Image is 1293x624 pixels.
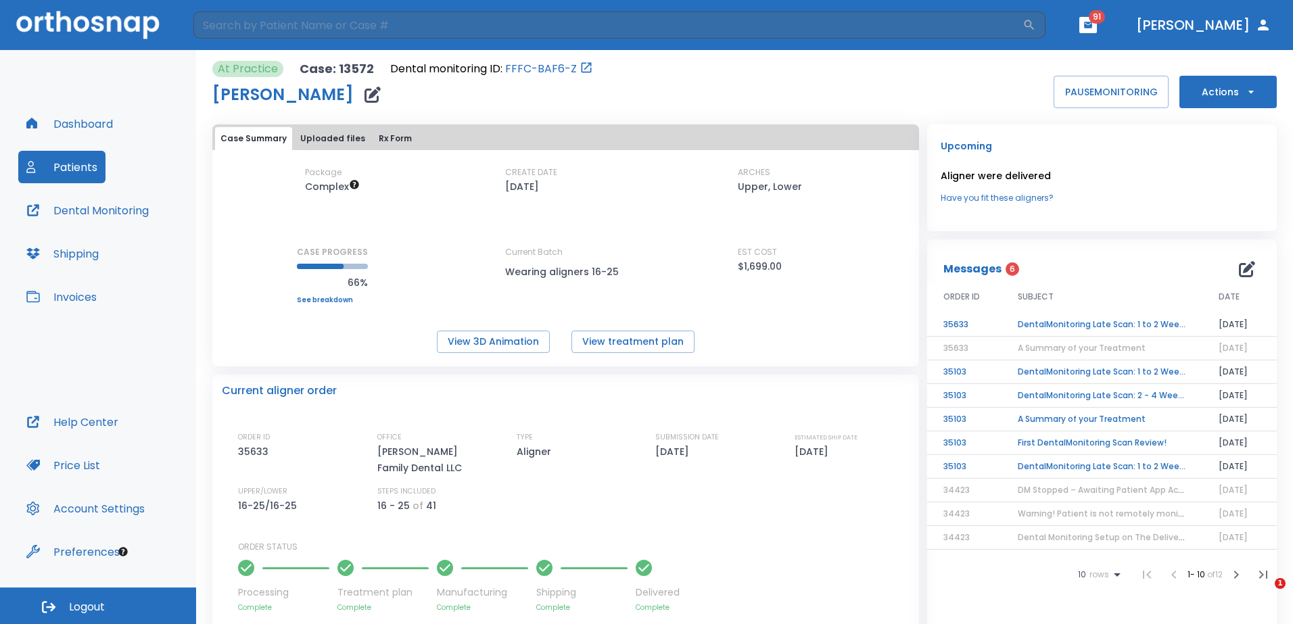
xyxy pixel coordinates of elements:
[1018,291,1054,303] span: SUBJECT
[18,281,105,313] button: Invoices
[1131,13,1277,37] button: [PERSON_NAME]
[1002,408,1202,431] td: A Summary of your Treatment
[1188,569,1207,580] span: 1 - 10
[18,406,126,438] button: Help Center
[297,296,368,304] a: See breakdown
[1202,360,1277,384] td: [DATE]
[1002,431,1202,455] td: First DentalMonitoring Scan Review!
[943,508,970,519] span: 34423
[943,291,980,303] span: ORDER ID
[238,431,270,443] p: ORDER ID
[238,585,329,600] p: Processing
[655,443,694,460] p: [DATE]
[18,535,128,568] button: Preferences
[295,127,371,150] button: Uploaded files
[18,107,121,140] button: Dashboard
[738,178,802,195] p: Upper, Lower
[505,61,577,77] a: FFFC-BAF6-Z
[517,431,533,443] p: TYPE
[738,258,782,274] p: $1,699.00
[1018,531,1204,543] span: Dental Monitoring Setup on The Delivery Day
[193,11,1022,39] input: Search by Patient Name or Case #
[943,342,968,354] span: 35633
[943,531,970,543] span: 34423
[505,264,627,280] p: Wearing aligners 16-25
[1219,291,1240,303] span: DATE
[1002,455,1202,479] td: DentalMonitoring Late Scan: 1 to 2 Weeks Notification
[69,600,105,615] span: Logout
[1207,569,1223,580] span: of 12
[941,168,1263,184] p: Aligner were delivered
[1018,484,1211,496] span: DM Stopped – Awaiting Patient App Activation
[636,602,680,613] p: Complete
[390,61,593,77] div: Open patient in dental monitoring portal
[437,585,528,600] p: Manufacturing
[1219,484,1248,496] span: [DATE]
[1089,10,1105,24] span: 91
[943,484,970,496] span: 34423
[1018,342,1146,354] span: A Summary of your Treatment
[305,180,360,193] span: Up to 50 Steps (100 aligners)
[377,498,410,514] p: 16 - 25
[927,431,1002,455] td: 35103
[437,602,528,613] p: Complete
[18,237,107,270] button: Shipping
[943,261,1002,277] p: Messages
[297,274,368,291] p: 66%
[795,443,833,460] p: [DATE]
[1002,360,1202,384] td: DentalMonitoring Late Scan: 1 to 2 Weeks Notification
[536,602,628,613] p: Complete
[505,178,539,195] p: [DATE]
[215,127,916,150] div: tabs
[505,246,627,258] p: Current Batch
[238,541,910,553] p: ORDER STATUS
[117,546,129,558] div: Tooltip anchor
[795,431,857,443] p: ESTIMATED SHIP DATE
[1002,384,1202,408] td: DentalMonitoring Late Scan: 2 - 4 Weeks Notification
[1078,570,1086,579] span: 10
[738,246,777,258] p: EST COST
[927,360,1002,384] td: 35103
[1247,578,1279,610] iframe: Intercom live chat
[1018,508,1201,519] span: Warning! Patient is not remotely monitored
[390,61,502,77] p: Dental monitoring ID:
[1202,408,1277,431] td: [DATE]
[1202,431,1277,455] td: [DATE]
[1219,342,1248,354] span: [DATE]
[297,246,368,258] p: CASE PROGRESS
[18,449,108,481] button: Price List
[571,331,695,353] button: View treatment plan
[1006,262,1019,276] span: 6
[927,408,1002,431] td: 35103
[536,585,628,600] p: Shipping
[212,87,354,103] h1: [PERSON_NAME]
[18,194,157,226] button: Dental Monitoring
[426,498,436,514] p: 41
[636,585,680,600] p: Delivered
[337,585,429,600] p: Treatment plan
[941,138,1263,154] p: Upcoming
[738,166,770,178] p: ARCHES
[215,127,292,150] button: Case Summary
[300,61,374,77] p: Case: 13572
[1202,313,1277,337] td: [DATE]
[505,166,557,178] p: CREATE DATE
[377,431,402,443] p: OFFICE
[238,485,287,498] p: UPPER/LOWER
[305,166,342,178] p: Package
[1219,508,1248,519] span: [DATE]
[16,11,160,39] img: Orthosnap
[222,383,337,399] p: Current aligner order
[413,498,423,514] p: of
[337,602,429,613] p: Complete
[655,431,719,443] p: SUBMISSION DATE
[1202,384,1277,408] td: [DATE]
[1219,531,1248,543] span: [DATE]
[1054,76,1169,108] button: PAUSEMONITORING
[218,61,278,77] p: At Practice
[927,455,1002,479] td: 35103
[1002,313,1202,337] td: DentalMonitoring Late Scan: 1 to 2 Weeks Notification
